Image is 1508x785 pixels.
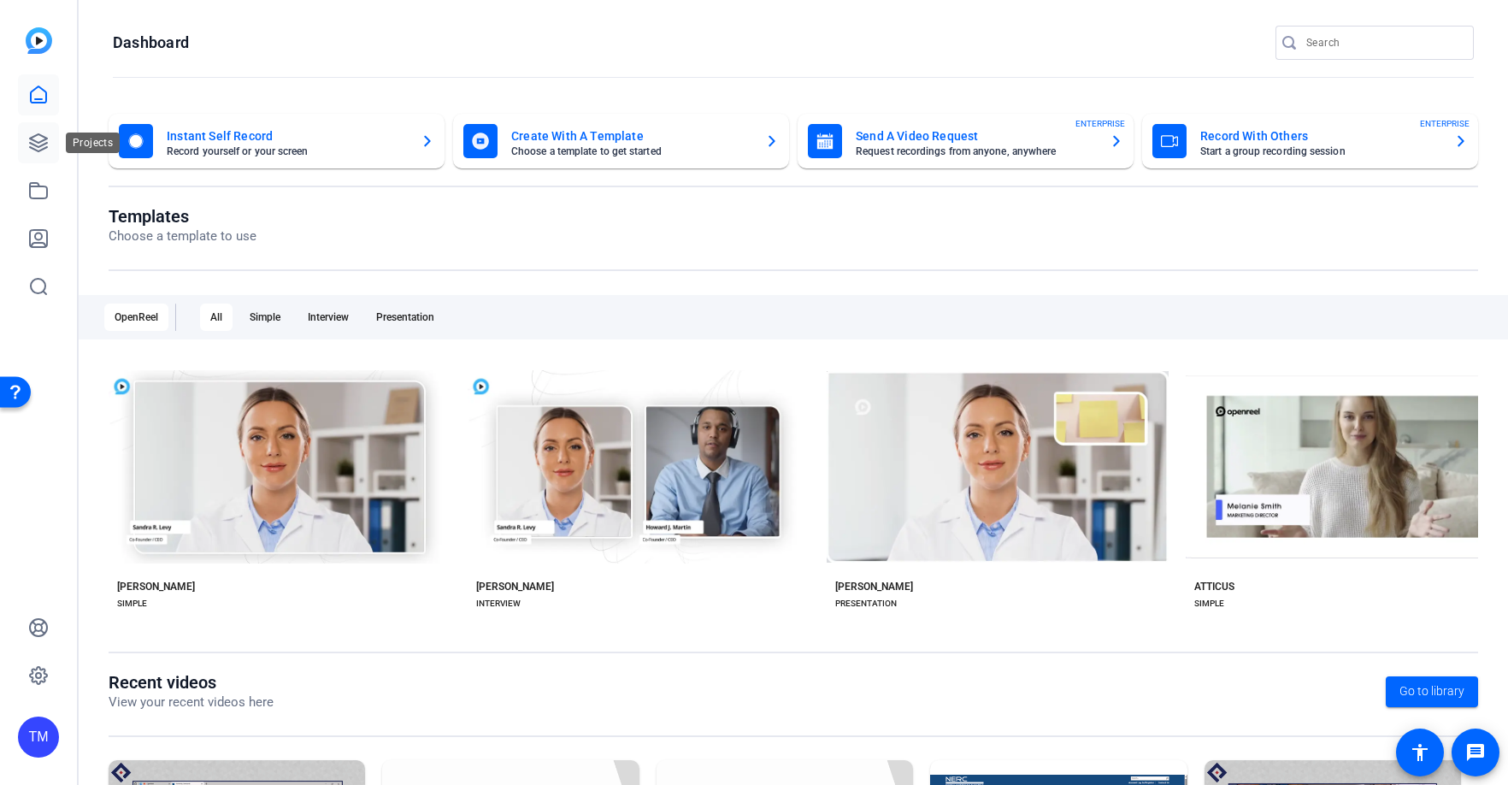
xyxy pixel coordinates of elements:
[109,693,274,712] p: View your recent videos here
[113,32,189,53] h1: Dashboard
[476,597,521,611] div: INTERVIEW
[1465,742,1486,763] mat-icon: message
[167,146,407,156] mat-card-subtitle: Record yourself or your screen
[104,304,168,331] div: OpenReel
[66,133,120,153] div: Projects
[297,304,359,331] div: Interview
[453,114,789,168] button: Create With A TemplateChoose a template to get started
[1420,117,1470,130] span: ENTERPRISE
[117,580,195,593] div: [PERSON_NAME]
[109,114,445,168] button: Instant Self RecordRecord yourself or your screen
[835,580,913,593] div: [PERSON_NAME]
[109,672,274,693] h1: Recent videos
[511,126,751,146] mat-card-title: Create With A Template
[856,126,1096,146] mat-card-title: Send A Video Request
[1399,682,1464,700] span: Go to library
[167,126,407,146] mat-card-title: Instant Self Record
[476,580,554,593] div: [PERSON_NAME]
[1200,146,1440,156] mat-card-subtitle: Start a group recording session
[200,304,233,331] div: All
[1194,597,1224,611] div: SIMPLE
[26,27,52,54] img: blue-gradient.svg
[511,146,751,156] mat-card-subtitle: Choose a template to get started
[109,227,256,246] p: Choose a template to use
[856,146,1096,156] mat-card-subtitle: Request recordings from anyone, anywhere
[366,304,445,331] div: Presentation
[109,206,256,227] h1: Templates
[1410,742,1430,763] mat-icon: accessibility
[1386,676,1478,707] a: Go to library
[1306,32,1460,53] input: Search
[117,597,147,611] div: SIMPLE
[1194,580,1234,593] div: ATTICUS
[1142,114,1478,168] button: Record With OthersStart a group recording sessionENTERPRISE
[1200,126,1440,146] mat-card-title: Record With Others
[1075,117,1125,130] span: ENTERPRISE
[239,304,291,331] div: Simple
[18,717,59,758] div: TM
[798,114,1134,168] button: Send A Video RequestRequest recordings from anyone, anywhereENTERPRISE
[835,597,897,611] div: PRESENTATION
